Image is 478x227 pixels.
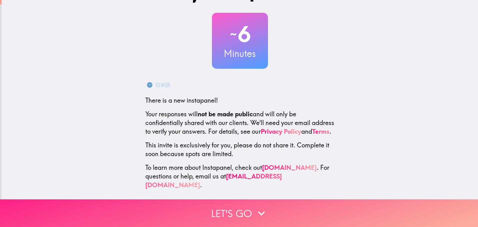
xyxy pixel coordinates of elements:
[262,164,317,171] a: [DOMAIN_NAME]
[145,163,335,189] p: To learn more about Instapanel, check out . For questions or help, email us at .
[261,127,301,135] a: Privacy Policy
[145,141,335,158] p: This invite is exclusively for you, please do not share it. Complete it soon because spots are li...
[145,79,173,91] button: 日本語
[155,81,170,89] div: 日本語
[212,47,268,60] h3: Minutes
[145,172,282,189] a: [EMAIL_ADDRESS][DOMAIN_NAME]
[229,25,238,44] span: ~
[145,110,335,136] p: Your responses will and will only be confidentially shared with our clients. We'll need your emai...
[312,127,330,135] a: Terms
[212,21,268,47] h2: 6
[198,110,253,118] b: not be made public
[145,96,218,104] span: There is a new instapanel!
